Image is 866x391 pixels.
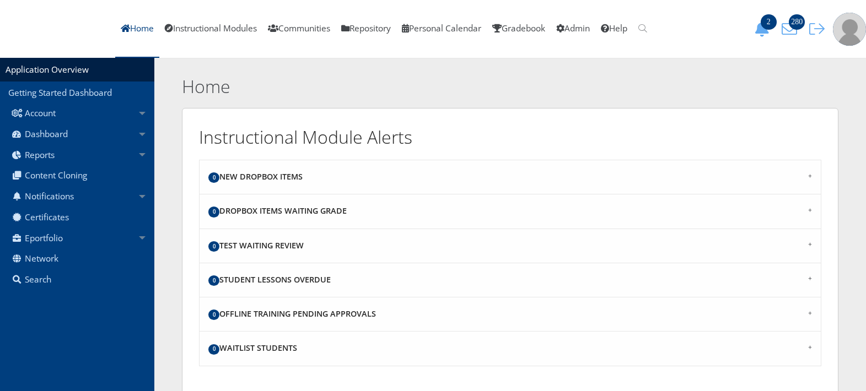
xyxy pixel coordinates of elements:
h4: Student Lessons Overdue [208,274,812,286]
button: 2 [750,21,778,37]
h4: Dropbox Items Waiting Grade [208,205,812,217]
h2: Instructional Module Alerts [199,125,821,150]
a: 280 [778,23,805,34]
h2: Home [182,74,695,99]
h4: Test Waiting Review [208,240,812,252]
h4: Offline Training Pending Approvals [208,308,812,320]
span: 2 [761,14,777,30]
a: Application Overview [6,64,89,75]
h4: Waitlist Students [208,343,812,354]
span: 0 [208,344,219,355]
span: 0 [208,172,219,183]
span: 280 [789,14,805,30]
img: user-profile-default-picture.png [833,13,866,46]
span: 0 [208,207,219,217]
span: 0 [208,241,219,252]
span: 0 [208,309,219,320]
span: 0 [208,275,219,286]
h4: New Dropbox Items [208,171,812,183]
button: 280 [778,21,805,37]
a: 2 [750,23,778,34]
